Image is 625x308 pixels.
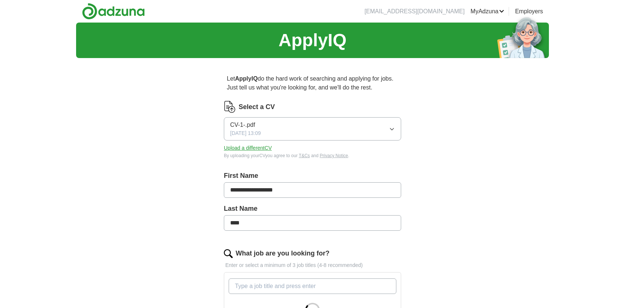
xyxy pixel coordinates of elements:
label: First Name [224,171,401,181]
span: [DATE] 13:09 [230,129,261,137]
strong: ApplyIQ [235,75,257,82]
img: Adzuna logo [82,3,145,20]
label: What job are you looking for? [236,248,329,258]
a: MyAdzuna [471,7,505,16]
img: CV Icon [224,101,236,113]
p: Enter or select a minimum of 3 job titles (4-8 recommended) [224,261,401,269]
a: Privacy Notice [320,153,348,158]
h1: ApplyIQ [279,27,346,54]
button: Upload a differentCV [224,144,272,152]
label: Select a CV [239,102,275,112]
button: CV-1-.pdf[DATE] 13:09 [224,117,401,141]
label: Last Name [224,204,401,214]
a: Employers [515,7,543,16]
p: Let do the hard work of searching and applying for jobs. Just tell us what you're looking for, an... [224,71,401,95]
img: search.png [224,249,233,258]
a: T&Cs [299,153,310,158]
li: [EMAIL_ADDRESS][DOMAIN_NAME] [365,7,465,16]
span: CV-1-.pdf [230,121,255,129]
div: By uploading your CV you agree to our and . [224,152,401,159]
input: Type a job title and press enter [229,278,396,294]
